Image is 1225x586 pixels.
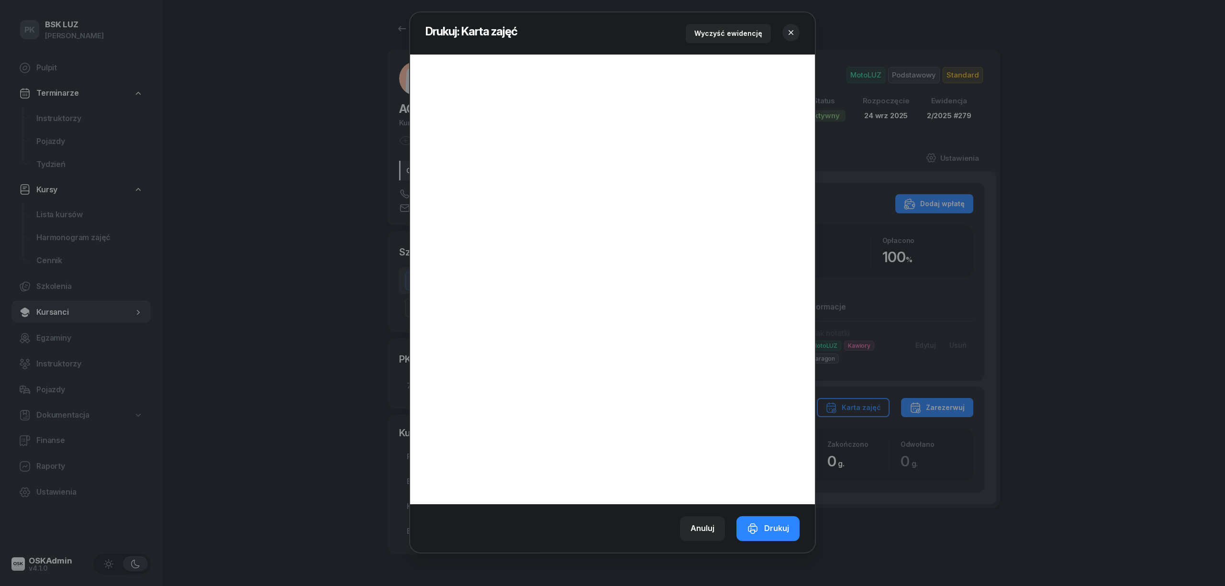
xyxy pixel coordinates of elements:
button: Wyczyść ewidencję [686,24,771,43]
div: Wyczyść ewidencję [694,28,762,39]
div: Anuluj [690,522,714,535]
span: Drukuj: Karta zajęć [425,24,517,38]
button: Anuluj [680,516,725,541]
button: Drukuj [736,516,800,541]
div: Drukuj [747,522,789,535]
